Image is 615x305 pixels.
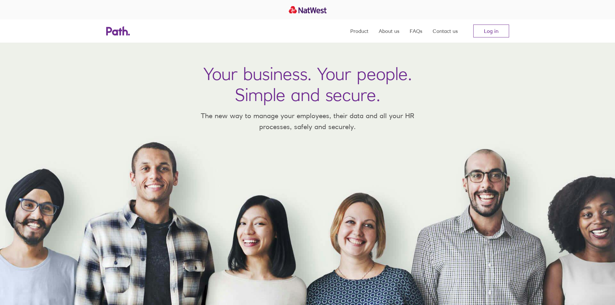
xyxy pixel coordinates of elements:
a: About us [379,19,399,43]
a: Contact us [433,19,458,43]
a: Product [350,19,368,43]
p: The new way to manage your employees, their data and all your HR processes, safely and securely. [191,110,424,132]
a: FAQs [410,19,422,43]
a: Log in [473,25,509,37]
h1: Your business. Your people. Simple and secure. [203,63,412,105]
